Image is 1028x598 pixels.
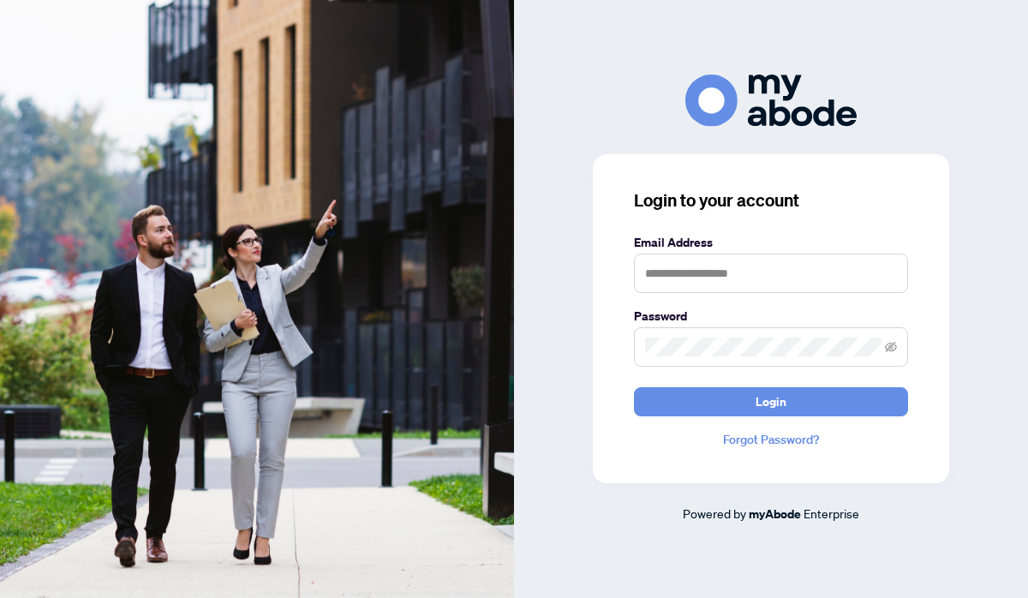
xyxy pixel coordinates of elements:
a: myAbode [749,505,801,523]
label: Email Address [634,233,908,252]
span: Powered by [683,505,746,521]
h3: Login to your account [634,188,908,212]
span: eye-invisible [885,341,897,353]
span: Login [756,388,786,416]
img: ma-logo [685,75,857,127]
button: Login [634,387,908,416]
a: Forgot Password? [634,430,908,449]
span: Enterprise [804,505,859,521]
label: Password [634,307,908,326]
